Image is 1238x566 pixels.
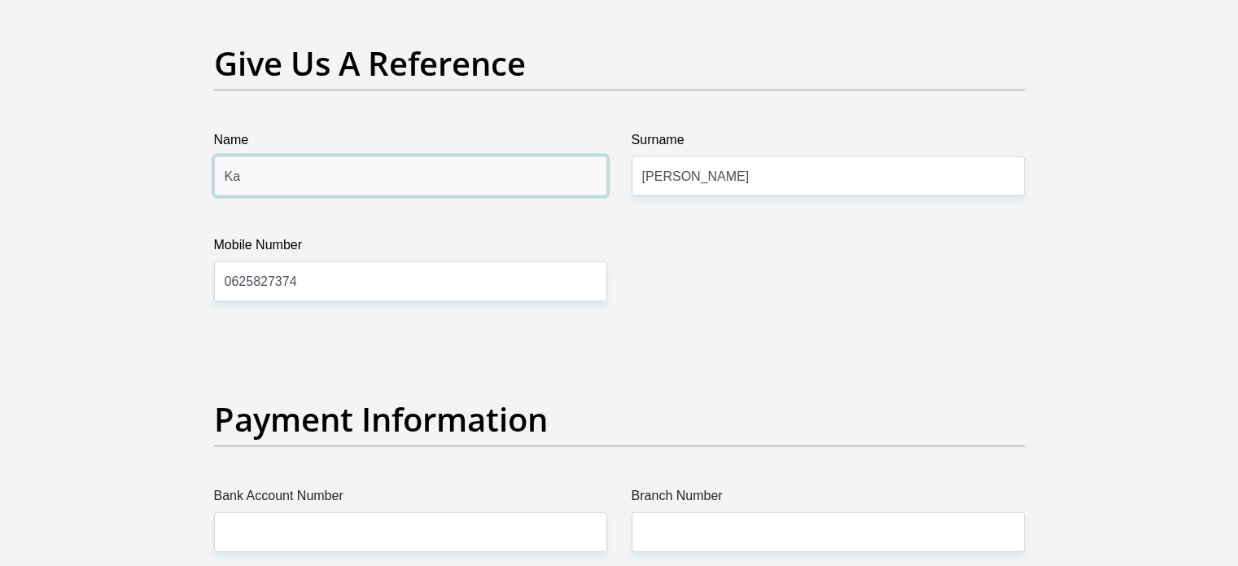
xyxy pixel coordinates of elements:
[214,156,607,196] input: Name
[214,130,607,156] label: Name
[632,130,1025,156] label: Surname
[214,261,607,301] input: Mobile Number
[214,44,1025,83] h2: Give Us A Reference
[632,486,1025,512] label: Branch Number
[214,512,607,552] input: Bank Account Number
[214,486,607,512] label: Bank Account Number
[632,512,1025,552] input: Branch Number
[632,156,1025,196] input: Surname
[214,400,1025,439] h2: Payment Information
[214,235,607,261] label: Mobile Number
